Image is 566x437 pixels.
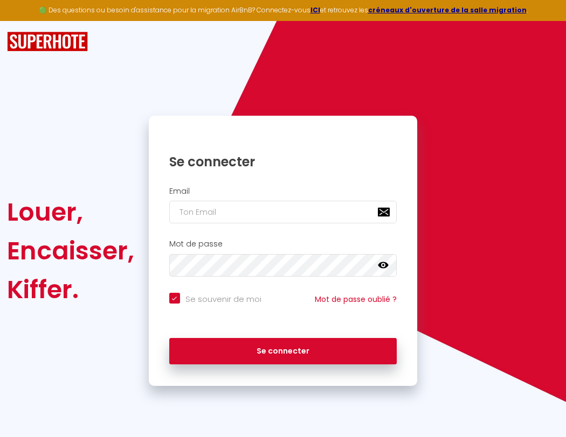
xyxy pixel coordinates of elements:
[7,231,134,270] div: Encaisser,
[310,5,320,15] a: ICI
[169,338,397,365] button: Se connecter
[169,201,397,223] input: Ton Email
[169,153,397,170] h1: Se connecter
[7,193,134,231] div: Louer,
[368,5,527,15] a: créneaux d'ouverture de la salle migration
[169,187,397,196] h2: Email
[315,294,397,305] a: Mot de passe oublié ?
[169,239,397,249] h2: Mot de passe
[7,270,134,309] div: Kiffer.
[7,32,88,52] img: SuperHote logo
